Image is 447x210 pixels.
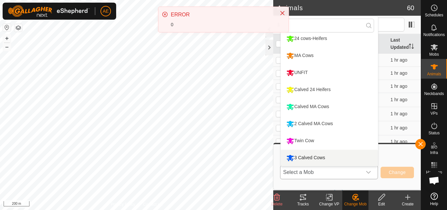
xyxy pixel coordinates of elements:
[421,190,447,208] a: Help
[390,139,407,144] span: 29 Sept 2025, 11:35 am
[409,45,414,50] p-sorticon: Activate to sort
[277,4,407,12] h2: Animals
[362,166,375,179] div: dropdown trigger
[281,48,378,64] li: MA Cows
[285,118,334,129] div: 2 Calved MA Cows
[390,97,407,102] span: 29 Sept 2025, 11:35 am
[3,34,11,42] button: +
[280,166,362,179] span: Select a Mob
[3,24,11,31] button: Reset Map
[390,57,407,63] span: 29 Sept 2025, 11:35 am
[316,201,342,207] div: Change VP
[14,24,22,32] button: Map Layers
[390,70,407,76] span: 29 Sept 2025, 11:35 am
[281,99,378,115] li: Calved MA Cows
[390,84,407,89] span: 29 Sept 2025, 11:35 am
[395,201,421,207] div: Create
[281,116,378,132] li: 2 Calved MA Cows
[281,30,378,166] ul: Option List
[426,170,442,174] span: Heatmap
[278,9,287,18] button: Close
[290,201,316,207] div: Tracks
[390,111,407,116] span: 29 Sept 2025, 11:35 am
[281,150,378,166] li: 3 Calved Cows
[407,3,414,13] span: 60
[424,92,444,96] span: Neckbands
[285,101,331,112] div: Calved MA Cows
[285,50,315,61] div: MA Cows
[281,82,378,98] li: Calved 24 Heifers
[285,152,327,163] div: 3 Calved Cows
[425,13,443,17] span: Schedules
[281,65,378,81] li: UNFIT
[423,33,445,37] span: Notifications
[388,34,421,54] th: Last Updated
[3,43,11,51] button: –
[8,5,90,17] img: Gallagher Logo
[430,111,438,115] span: VPs
[281,30,378,47] li: 24 cows-Heifers
[285,33,329,44] div: 24 cows-Heifers
[381,167,414,178] button: Change
[271,202,283,206] span: Delete
[111,201,135,207] a: Privacy Policy
[143,201,162,207] a: Contact Us
[428,131,439,135] span: Status
[285,135,316,146] div: Twin Cow
[171,11,273,19] div: ERROR
[285,67,309,78] div: UNFIT
[429,52,439,56] span: Mobs
[430,202,438,206] span: Help
[389,170,406,175] span: Change
[285,84,332,95] div: Calved 24 Heifers
[103,8,109,15] span: AE
[430,151,438,155] span: Infra
[390,125,407,130] span: 29 Sept 2025, 11:35 am
[424,171,444,190] div: Open chat
[171,21,273,28] div: 0
[427,72,441,76] span: Animals
[368,201,395,207] div: Edit
[342,201,368,207] div: Change Mob
[281,133,378,149] li: Twin Cow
